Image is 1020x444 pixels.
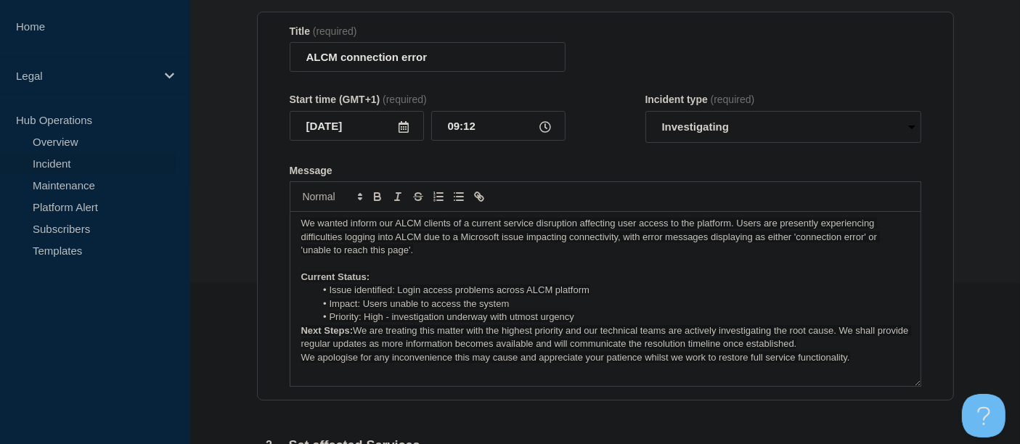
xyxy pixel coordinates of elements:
[290,42,566,72] input: Title
[290,165,921,176] div: Message
[645,94,921,105] div: Incident type
[290,111,424,141] input: YYYY-MM-DD
[330,284,589,295] span: Issue identified: Login access problems across ALCM platform
[449,188,469,205] button: Toggle bulleted list
[301,271,370,282] strong: Current Status:
[367,188,388,205] button: Toggle bold text
[408,188,428,205] button: Toggle strikethrough text
[330,298,510,309] span: Impact: Users unable to access the system
[383,94,427,105] span: (required)
[313,25,357,37] span: (required)
[16,70,155,82] p: Legal
[645,111,921,143] select: Incident type
[711,94,755,105] span: (required)
[388,188,408,205] button: Toggle italic text
[290,25,566,37] div: Title
[428,188,449,205] button: Toggle ordered list
[301,325,354,336] strong: Next Steps:
[469,188,489,205] button: Toggle link
[431,111,566,141] input: HH:MM
[330,311,574,322] span: Priority: High - investigation underway with utmost urgency
[290,94,566,105] div: Start time (GMT+1)
[296,188,367,205] span: Font size
[301,352,850,363] span: We apologise for any inconvenience this may cause and appreciate your patience whilst we work to ...
[301,325,912,349] span: We are treating this matter with the highest priority and our technical teams are actively invest...
[301,218,880,255] span: We wanted inform our ALCM clients of a current service disruption affecting user access to the pl...
[290,212,921,386] div: Message
[962,394,1005,437] iframe: Help Scout Beacon - Open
